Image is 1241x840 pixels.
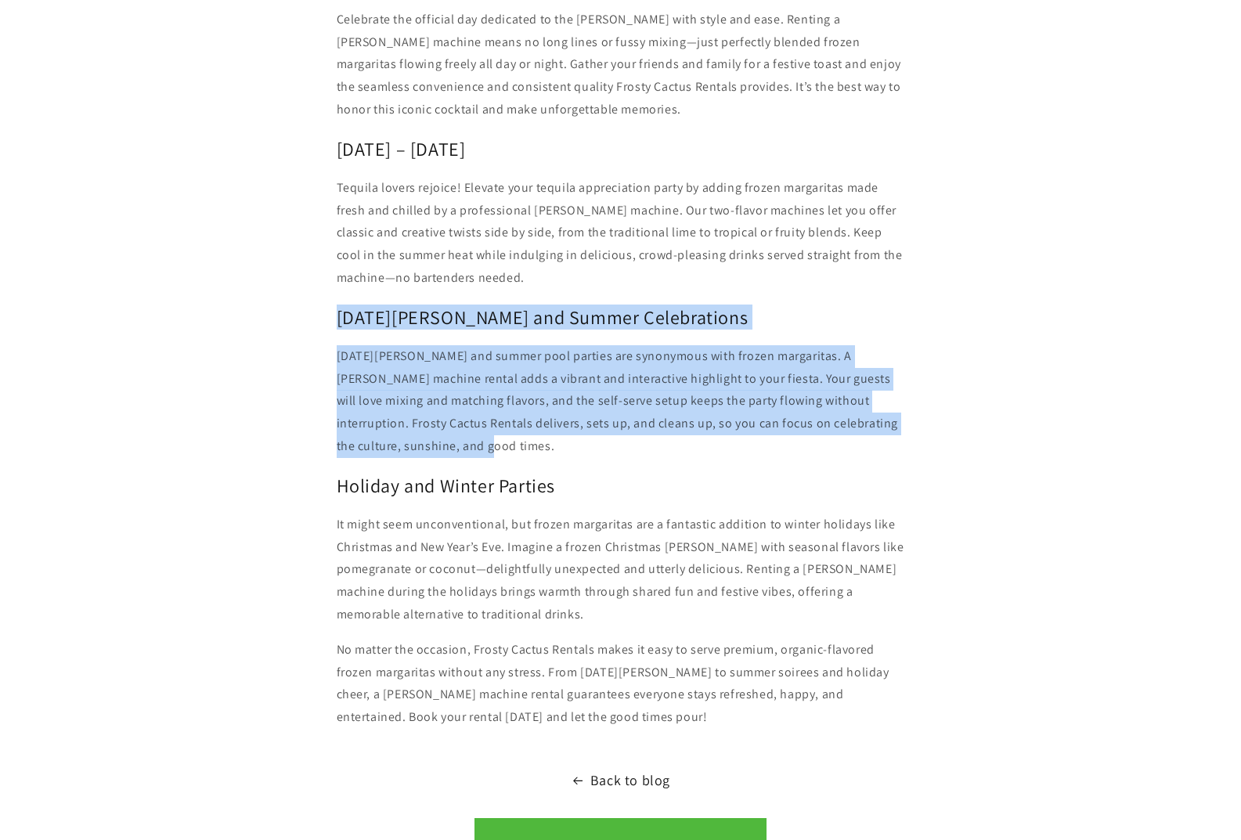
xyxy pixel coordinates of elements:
p: [DATE][PERSON_NAME] and summer pool parties are synonymous with frozen margaritas. A [PERSON_NAME... [337,345,905,458]
h2: Holiday and Winter Parties [337,474,905,498]
h2: [DATE] – [DATE] [337,137,905,161]
p: It might seem unconventional, but frozen margaritas are a fantastic addition to winter holidays l... [337,514,905,626]
p: Celebrate the official day dedicated to the [PERSON_NAME] with style and ease. Renting a [PERSON_... [337,9,905,121]
h2: [DATE][PERSON_NAME] and Summer Celebrations [337,305,905,330]
p: Tequila lovers rejoice! Elevate your tequila appreciation party by adding frozen margaritas made ... [337,177,905,290]
p: No matter the occasion, Frosty Cactus Rentals makes it easy to serve premium, organic-flavored fr... [337,639,905,729]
